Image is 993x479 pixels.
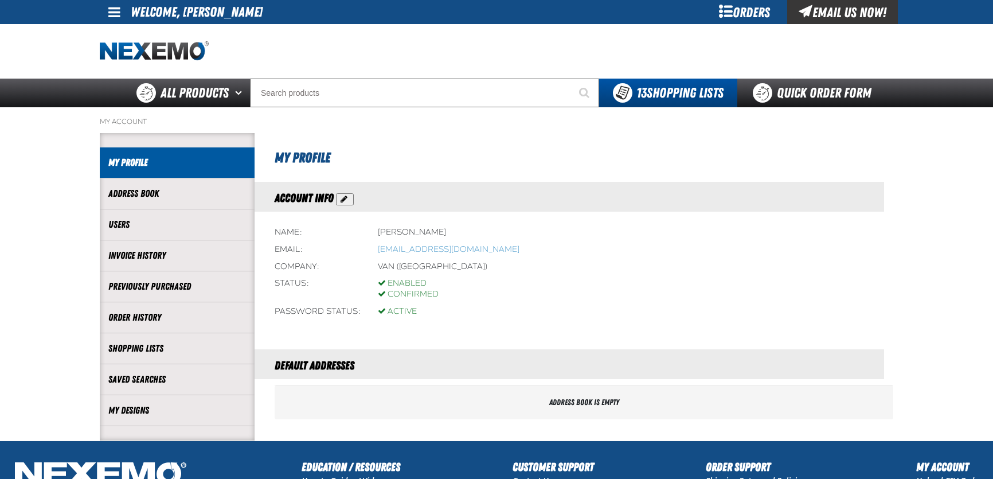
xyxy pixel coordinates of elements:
[378,244,519,254] a: Opens a default email client to write an email to dbatchelder@vtaig.com
[513,458,594,476] h2: Customer Support
[108,218,246,231] a: Users
[100,41,209,61] img: Nexemo logo
[108,156,246,169] a: My Profile
[231,79,250,107] button: Open All Products pages
[302,458,400,476] h2: Education / Resources
[275,244,361,255] div: Email
[275,191,334,205] span: Account Info
[161,83,229,103] span: All Products
[108,280,246,293] a: Previously Purchased
[737,79,893,107] a: Quick Order Form
[636,85,724,101] span: Shopping Lists
[275,385,893,419] div: Address book is empty
[636,85,647,101] strong: 13
[599,79,737,107] button: You have 13 Shopping Lists. Open to view details
[275,306,361,317] div: Password status
[275,359,354,372] span: Default Addresses
[706,458,804,476] h2: Order Support
[108,373,246,386] a: Saved Searches
[108,249,246,262] a: Invoice History
[916,458,982,476] h2: My Account
[336,193,354,205] button: Action Edit Account Information
[108,342,246,355] a: Shopping Lists
[108,311,246,324] a: Order History
[378,262,487,272] div: Van ([GEOGRAPHIC_DATA])
[108,404,246,417] a: My Designs
[275,227,361,238] div: Name
[570,79,599,107] button: Start Searching
[275,262,361,272] div: Company
[100,117,147,126] a: My Account
[378,306,417,317] div: Active
[108,187,246,200] a: Address Book
[378,244,519,254] bdo: [EMAIL_ADDRESS][DOMAIN_NAME]
[378,227,446,238] div: [PERSON_NAME]
[275,278,361,300] div: Status
[378,289,439,300] div: Confirmed
[250,79,599,107] input: Search
[100,117,893,126] nav: Breadcrumbs
[275,150,330,166] span: My Profile
[100,41,209,61] a: Home
[378,278,439,289] div: Enabled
